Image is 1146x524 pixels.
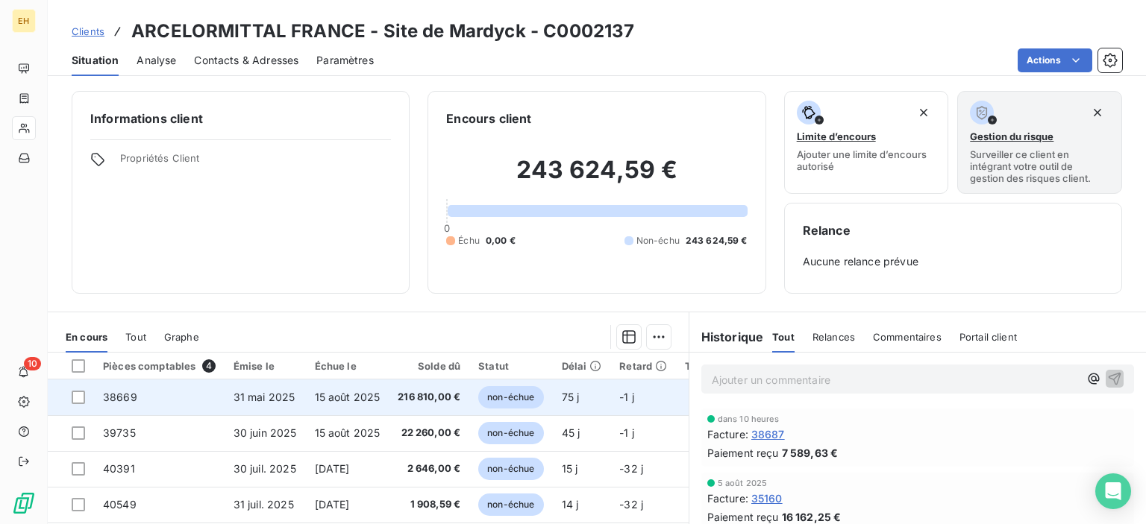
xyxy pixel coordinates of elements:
[478,458,543,480] span: non-échue
[137,53,176,68] span: Analyse
[619,360,667,372] div: Retard
[957,91,1122,194] button: Gestion du risqueSurveiller ce client en intégrant votre outil de gestion des risques client.
[685,360,758,372] div: Tag relance
[562,391,580,403] span: 75 j
[398,390,460,405] span: 216 810,00 €
[562,498,579,511] span: 14 j
[315,426,381,439] span: 15 août 2025
[619,498,643,511] span: -32 j
[873,331,942,343] span: Commentaires
[446,110,531,127] h6: Encours client
[103,391,137,403] span: 38669
[234,462,296,475] span: 30 juil. 2025
[72,24,104,39] a: Clients
[234,391,295,403] span: 31 mai 2025
[131,18,634,45] h3: ARCELORMITTAL FRANCE - Site de Mardyck - C0002137
[707,445,779,461] span: Paiement reçu
[315,391,381,403] span: 15 août 2025
[72,53,119,68] span: Situation
[120,152,391,173] span: Propriétés Client
[812,331,855,343] span: Relances
[12,491,36,515] img: Logo LeanPay
[125,331,146,343] span: Tout
[315,462,350,475] span: [DATE]
[636,234,680,247] span: Non-échu
[90,110,391,127] h6: Informations client
[398,461,460,476] span: 2 646,00 €
[751,426,785,442] span: 38687
[970,148,1109,184] span: Surveiller ce client en intégrant votre outil de gestion des risques client.
[315,360,381,372] div: Échue le
[562,462,578,475] span: 15 j
[707,426,748,442] span: Facture :
[66,331,107,343] span: En cours
[315,498,350,511] span: [DATE]
[478,386,543,408] span: non-échue
[782,445,839,461] span: 7 589,63 €
[970,130,1053,142] span: Gestion du risque
[1095,473,1131,509] div: Open Intercom Messenger
[619,391,634,403] span: -1 j
[444,222,450,234] span: 0
[478,422,543,444] span: non-échue
[478,493,543,516] span: non-échue
[103,359,216,373] div: Pièces comptables
[398,426,460,441] span: 22 260,00 €
[751,490,783,506] span: 35160
[234,498,294,511] span: 31 juil. 2025
[398,497,460,512] span: 1 908,59 €
[12,9,36,33] div: EH
[234,360,297,372] div: Émise le
[686,234,748,247] span: 243 624,59 €
[562,360,602,372] div: Délai
[707,490,748,506] span: Facture :
[797,148,936,172] span: Ajouter une limite d’encours autorisé
[24,357,41,370] span: 10
[619,426,634,439] span: -1 j
[234,426,297,439] span: 30 juin 2025
[458,234,480,247] span: Échu
[797,130,876,142] span: Limite d’encours
[72,25,104,37] span: Clients
[718,479,768,487] span: 5 août 2025
[689,328,764,346] h6: Historique
[194,53,298,68] span: Contacts & Adresses
[103,498,137,511] span: 40549
[316,53,374,68] span: Paramètres
[398,360,460,372] div: Solde dû
[103,426,136,439] span: 39735
[164,331,199,343] span: Graphe
[959,331,1017,343] span: Portail client
[803,221,1103,239] h6: Relance
[486,234,516,247] span: 0,00 €
[478,360,543,372] div: Statut
[718,414,779,423] span: dans 10 heures
[803,254,1103,269] span: Aucune relance prévue
[103,462,135,475] span: 40391
[784,91,949,194] button: Limite d’encoursAjouter une limite d’encours autorisé
[772,331,795,343] span: Tout
[202,359,216,373] span: 4
[562,426,580,439] span: 45 j
[619,462,643,475] span: -32 j
[446,155,747,200] h2: 243 624,59 €
[1018,48,1092,72] button: Actions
